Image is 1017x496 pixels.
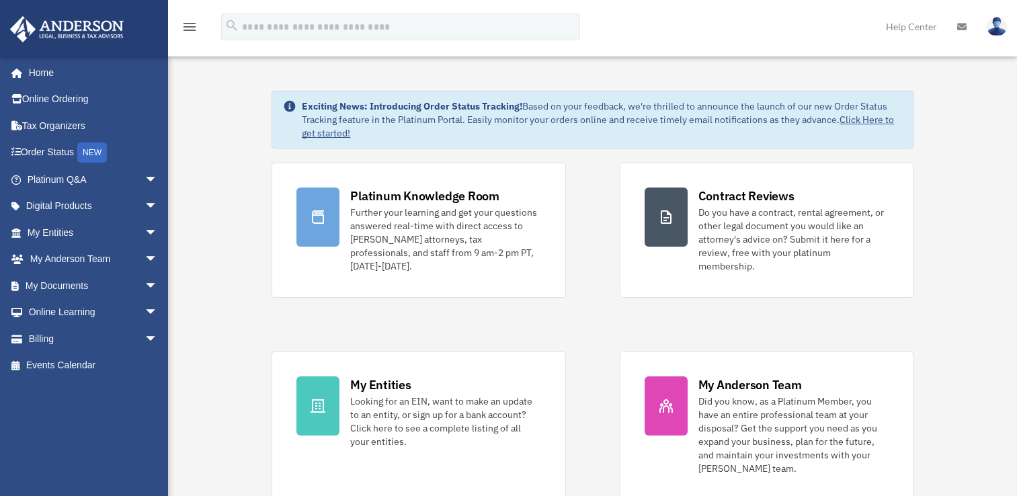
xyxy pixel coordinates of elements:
[698,188,795,204] div: Contract Reviews
[698,206,889,273] div: Do you have a contract, rental agreement, or other legal document you would like an attorney's ad...
[350,188,499,204] div: Platinum Knowledge Room
[9,325,178,352] a: Billingarrow_drop_down
[9,59,171,86] a: Home
[145,219,171,247] span: arrow_drop_down
[9,193,178,220] a: Digital Productsarrow_drop_down
[181,19,198,35] i: menu
[302,100,522,112] strong: Exciting News: Introducing Order Status Tracking!
[9,112,178,139] a: Tax Organizers
[698,395,889,475] div: Did you know, as a Platinum Member, you have an entire professional team at your disposal? Get th...
[145,299,171,327] span: arrow_drop_down
[302,114,894,139] a: Click Here to get started!
[302,99,901,140] div: Based on your feedback, we're thrilled to announce the launch of our new Order Status Tracking fe...
[9,86,178,113] a: Online Ordering
[9,166,178,193] a: Platinum Q&Aarrow_drop_down
[9,299,178,326] a: Online Learningarrow_drop_down
[181,24,198,35] a: menu
[698,376,802,393] div: My Anderson Team
[145,166,171,194] span: arrow_drop_down
[9,272,178,299] a: My Documentsarrow_drop_down
[9,352,178,379] a: Events Calendar
[620,163,913,298] a: Contract Reviews Do you have a contract, rental agreement, or other legal document you would like...
[987,17,1007,36] img: User Pic
[350,206,540,273] div: Further your learning and get your questions answered real-time with direct access to [PERSON_NAM...
[225,18,239,33] i: search
[145,325,171,353] span: arrow_drop_down
[9,246,178,273] a: My Anderson Teamarrow_drop_down
[350,395,540,448] div: Looking for an EIN, want to make an update to an entity, or sign up for a bank account? Click her...
[145,193,171,220] span: arrow_drop_down
[350,376,411,393] div: My Entities
[77,142,107,163] div: NEW
[145,246,171,274] span: arrow_drop_down
[6,16,128,42] img: Anderson Advisors Platinum Portal
[9,219,178,246] a: My Entitiesarrow_drop_down
[145,272,171,300] span: arrow_drop_down
[9,139,178,167] a: Order StatusNEW
[272,163,565,298] a: Platinum Knowledge Room Further your learning and get your questions answered real-time with dire...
